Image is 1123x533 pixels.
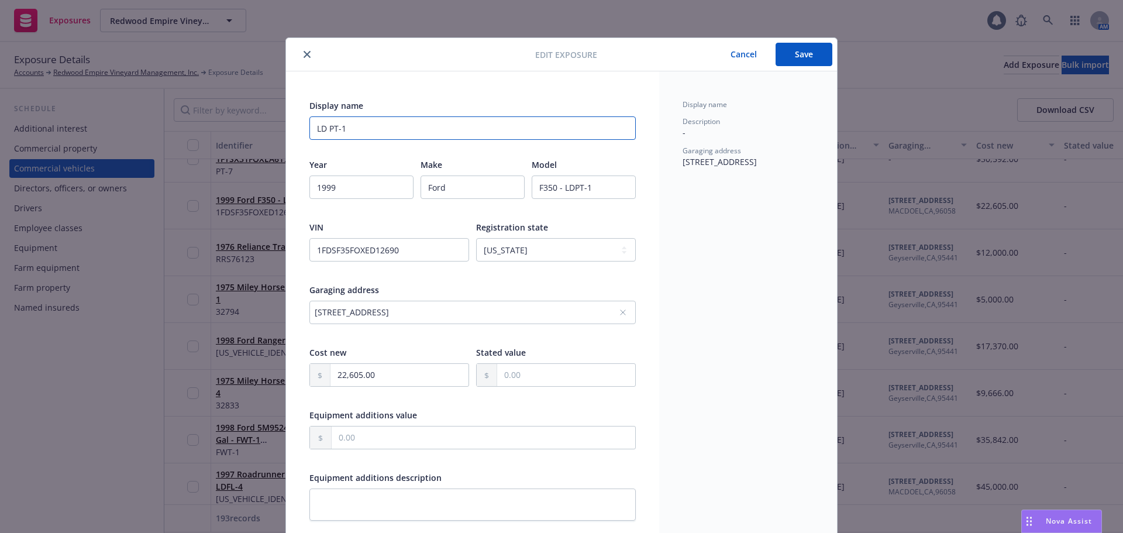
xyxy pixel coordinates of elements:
[309,347,346,358] span: Cost new
[309,301,636,324] button: [STREET_ADDRESS]
[309,222,323,233] span: VIN
[683,116,720,126] span: Description
[683,156,757,167] span: [STREET_ADDRESS]
[332,427,635,449] input: 0.00
[309,159,327,170] span: Year
[683,127,685,138] span: -
[776,43,832,66] button: Save
[476,222,548,233] span: Registration state
[421,159,442,170] span: Make
[476,347,526,358] span: Stated value
[683,99,727,109] span: Display name
[309,100,363,111] span: Display name
[309,410,417,421] span: Equipment additions value
[309,284,379,295] span: Garaging address
[1022,510,1036,532] div: Drag to move
[1046,516,1092,526] span: Nova Assist
[532,159,557,170] span: Model
[535,49,597,61] span: Edit exposure
[309,472,442,483] span: Equipment additions description
[330,364,469,386] input: 0.00
[497,364,635,386] input: 0.00
[712,43,776,66] button: Cancel
[300,47,314,61] button: close
[683,146,741,156] span: Garaging address
[315,306,619,318] div: [STREET_ADDRESS]
[1021,510,1102,533] button: Nova Assist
